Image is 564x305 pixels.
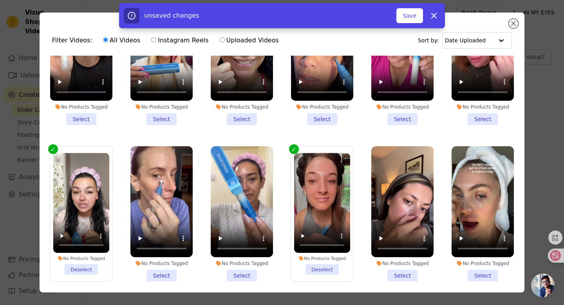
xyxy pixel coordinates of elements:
label: Instagram Reels [151,35,209,45]
div: Open chat [531,274,555,297]
div: No Products Tagged [211,260,273,267]
label: Uploaded Videos [219,35,279,45]
div: No Products Tagged [291,104,353,110]
div: No Products Tagged [452,104,514,110]
div: No Products Tagged [294,256,350,261]
span: unsaved changes [144,12,199,19]
div: No Products Tagged [130,104,193,110]
div: No Products Tagged [50,104,112,110]
div: Filter Videos: [52,31,283,49]
div: No Products Tagged [452,260,514,267]
div: No Products Tagged [371,104,434,110]
button: Save [396,8,423,23]
div: No Products Tagged [53,256,109,261]
div: No Products Tagged [211,104,273,110]
div: Sort by: [418,32,512,49]
div: No Products Tagged [130,260,193,267]
label: All Videos [103,35,141,45]
div: No Products Tagged [371,260,434,267]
